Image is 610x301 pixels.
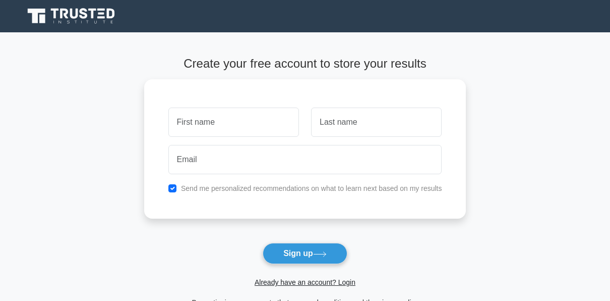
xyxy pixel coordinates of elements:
input: Last name [311,108,442,137]
h4: Create your free account to store your results [144,57,466,71]
a: Already have an account? Login [255,278,355,286]
button: Sign up [263,243,347,264]
label: Send me personalized recommendations on what to learn next based on my results [181,184,442,192]
input: First name [168,108,299,137]
input: Email [168,145,442,174]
